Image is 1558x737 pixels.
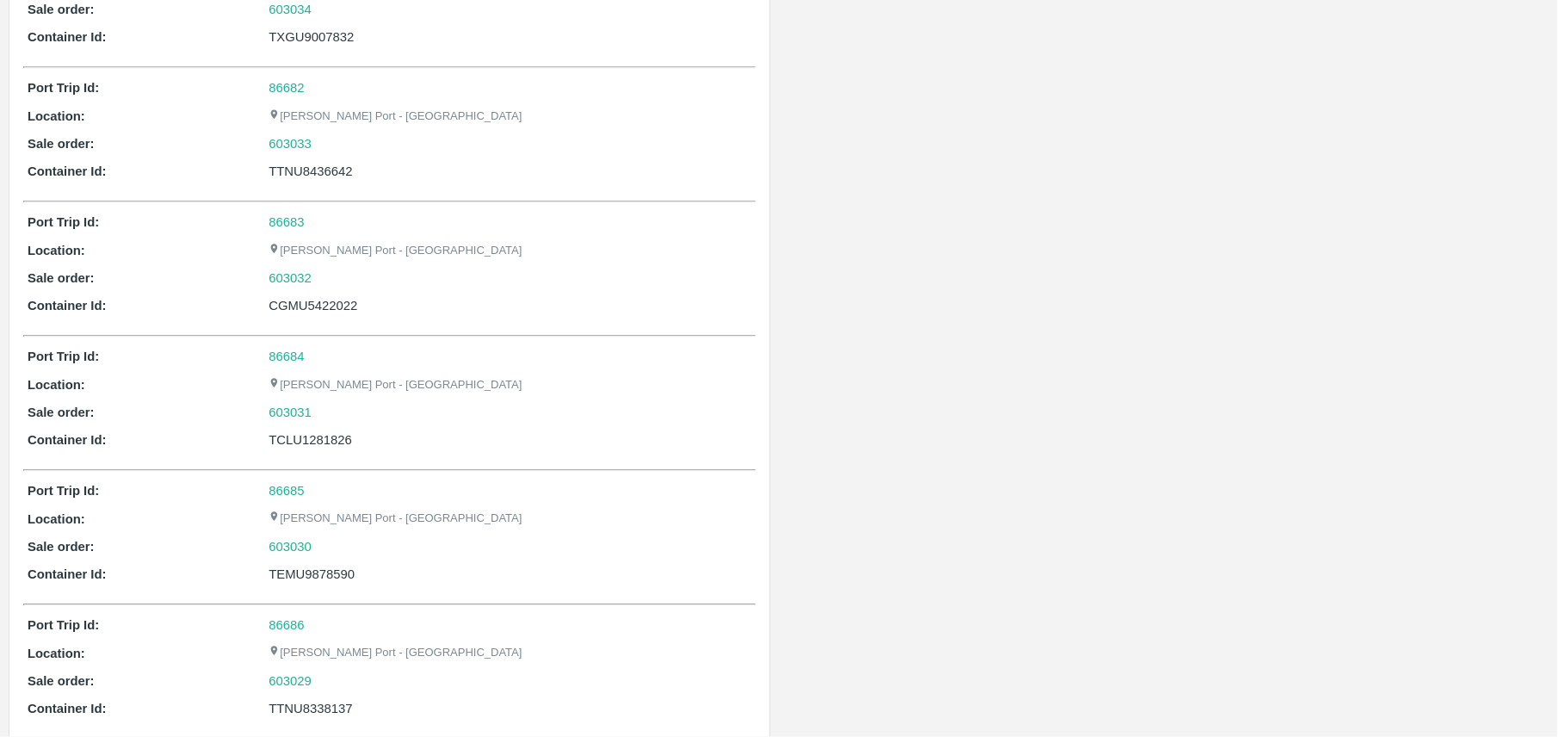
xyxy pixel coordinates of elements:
[28,702,107,715] b: Container Id:
[269,430,751,449] div: TCLU1281826
[269,699,751,718] div: TTNU8338137
[28,81,99,95] b: Port Trip Id:
[28,30,107,44] b: Container Id:
[28,484,99,498] b: Port Trip Id:
[28,350,99,363] b: Port Trip Id:
[269,377,522,393] p: [PERSON_NAME] Port - [GEOGRAPHIC_DATA]
[269,403,312,422] a: 603031
[28,109,85,123] b: Location:
[28,674,95,688] b: Sale order:
[28,406,95,419] b: Sale order:
[28,512,85,526] b: Location:
[269,645,522,661] p: [PERSON_NAME] Port - [GEOGRAPHIC_DATA]
[28,137,95,151] b: Sale order:
[269,243,522,259] p: [PERSON_NAME] Port - [GEOGRAPHIC_DATA]
[28,540,95,554] b: Sale order:
[28,299,107,313] b: Container Id:
[28,433,107,447] b: Container Id:
[269,108,522,125] p: [PERSON_NAME] Port - [GEOGRAPHIC_DATA]
[269,511,522,527] p: [PERSON_NAME] Port - [GEOGRAPHIC_DATA]
[269,28,751,46] div: TXGU9007832
[28,647,85,660] b: Location:
[28,378,85,392] b: Location:
[28,567,107,581] b: Container Id:
[269,565,751,584] div: TEMU9878590
[28,244,85,257] b: Location:
[269,672,312,691] a: 603029
[28,618,99,632] b: Port Trip Id:
[269,537,312,556] a: 603030
[269,350,304,363] a: 86684
[269,269,312,288] a: 603032
[28,215,99,229] b: Port Trip Id:
[269,484,304,498] a: 86685
[269,81,304,95] a: 86682
[269,215,304,229] a: 86683
[28,164,107,178] b: Container Id:
[269,134,312,153] a: 603033
[269,618,304,632] a: 86686
[269,296,751,315] div: CGMU5422022
[28,271,95,285] b: Sale order:
[28,3,95,16] b: Sale order:
[269,162,751,181] div: TTNU8436642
